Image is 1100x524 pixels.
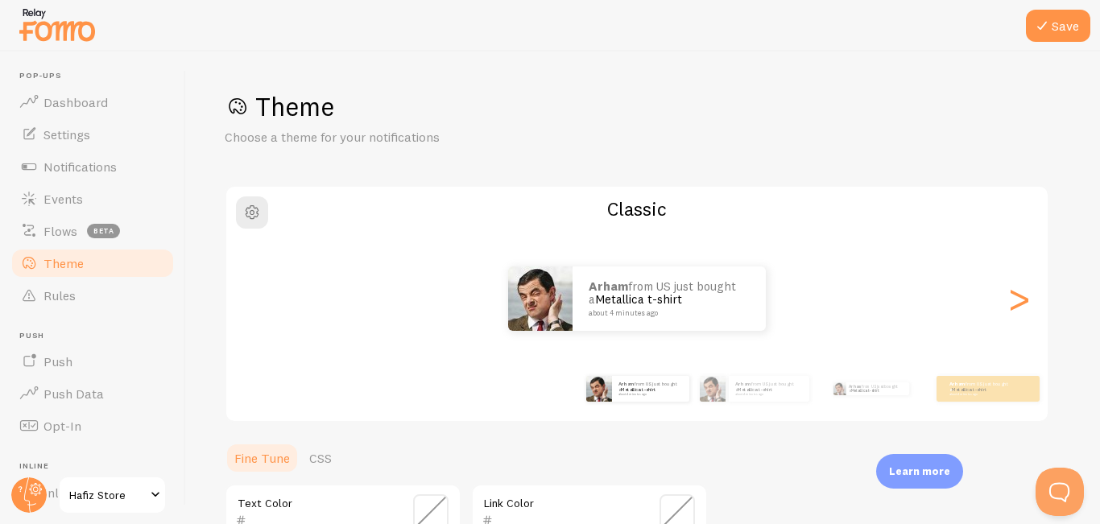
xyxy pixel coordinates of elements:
p: Learn more [889,464,950,479]
span: Pop-ups [19,71,176,81]
span: Hafiz Store [69,485,146,505]
img: Fomo [586,376,612,402]
a: Metallica t-shirt [595,291,682,307]
a: Push Data [10,378,176,410]
h1: Theme [225,90,1061,123]
a: Theme [10,247,176,279]
img: Fomo [700,376,726,402]
p: from US just bought a [949,382,1014,396]
img: Fomo [833,382,846,395]
span: Flows [43,223,77,239]
a: Metallica t-shirt [850,388,878,393]
a: Flows beta [10,215,176,247]
span: Theme [43,255,84,271]
p: from US just bought a [618,382,683,396]
small: about 4 minutes ago [618,393,681,396]
span: Push [19,331,176,341]
iframe: Help Scout Beacon - Open [1036,468,1084,516]
p: Choose a theme for your notifications [225,128,611,146]
small: about 4 minutes ago [735,393,801,396]
a: Metallica t-shirt [952,386,986,392]
strong: Arham [849,384,862,389]
a: CSS [300,442,341,474]
img: fomo-relay-logo-orange.svg [17,4,97,45]
a: Notifications [10,151,176,183]
a: Metallica t-shirt [738,386,772,392]
div: Next slide [1009,241,1028,357]
strong: Arham [589,279,628,294]
strong: Arham [735,381,751,387]
p: from US just bought a [735,382,803,396]
strong: Arham [618,381,635,387]
span: Push [43,353,72,369]
span: Settings [43,126,90,142]
p: from US just bought a [589,280,750,317]
span: Inline [19,461,176,472]
span: Notifications [43,159,117,175]
p: from US just bought a [849,382,903,395]
span: Rules [43,287,76,303]
a: Events [10,183,176,215]
img: Fomo [508,266,573,331]
a: Push [10,345,176,378]
a: Dashboard [10,86,176,118]
span: beta [87,224,120,238]
a: Metallica t-shirt [621,386,655,392]
a: Settings [10,118,176,151]
a: Rules [10,279,176,312]
strong: Arham [949,381,966,387]
span: Push Data [43,386,104,402]
span: Dashboard [43,94,108,110]
a: Fine Tune [225,442,300,474]
div: Learn more [876,454,963,489]
span: Events [43,191,83,207]
a: Opt-In [10,410,176,442]
small: about 4 minutes ago [949,393,1012,396]
small: about 4 minutes ago [589,309,745,317]
h2: Classic [226,196,1048,221]
span: Opt-In [43,418,81,434]
a: Hafiz Store [58,476,167,514]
